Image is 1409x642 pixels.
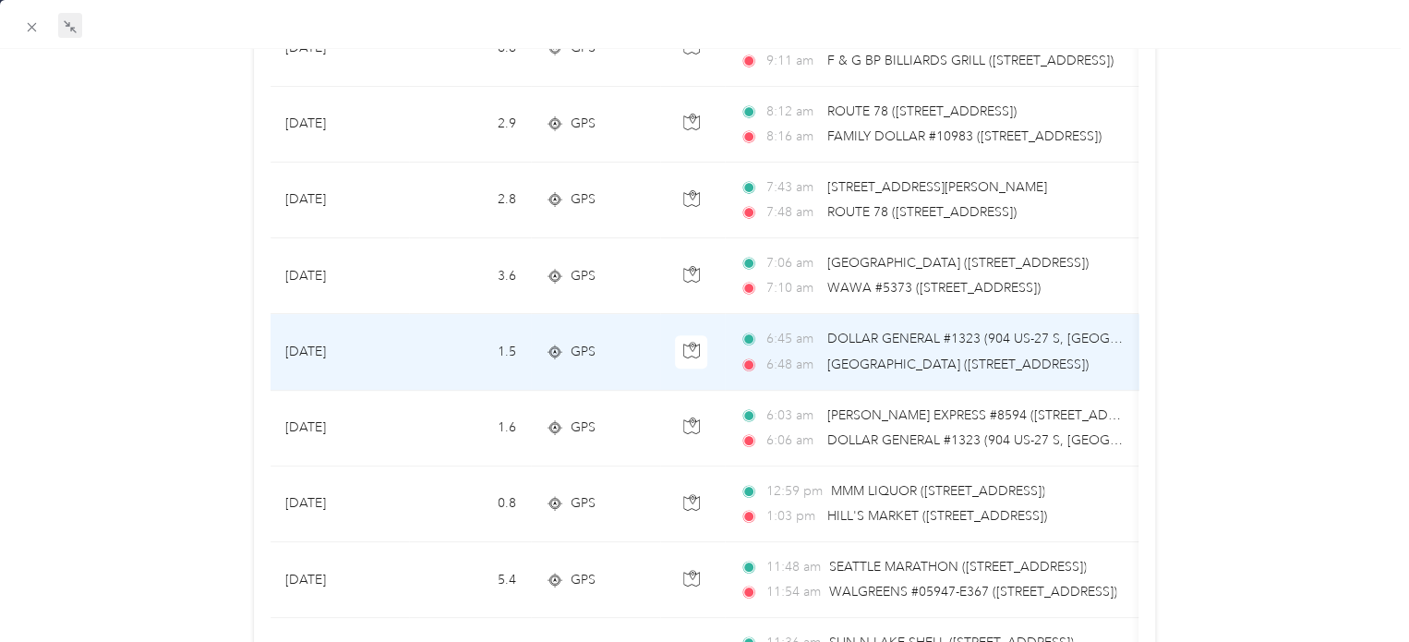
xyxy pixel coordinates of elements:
[766,557,821,577] span: 11:48 am
[766,506,819,527] span: 1:03 pm
[571,342,596,362] span: GPS
[766,582,821,602] span: 11:54 am
[1306,539,1409,642] iframe: Everlance-gr Chat Button Frame
[827,331,1344,346] span: DOLLAR GENERAL #1323 (904 US-27 S, [GEOGRAPHIC_DATA], [GEOGRAPHIC_DATA])
[827,255,1089,271] span: [GEOGRAPHIC_DATA] ([STREET_ADDRESS])
[571,493,596,514] span: GPS
[409,542,531,618] td: 5.4
[830,483,1044,499] span: MMM LIQUOR ([STREET_ADDRESS])
[571,189,596,210] span: GPS
[571,418,596,438] span: GPS
[409,466,531,542] td: 0.8
[766,102,819,122] span: 8:12 am
[827,407,1155,423] span: [PERSON_NAME] EXPRESS #8594 ([STREET_ADDRESS])
[409,238,531,314] td: 3.6
[827,53,1114,68] span: F & G BP BILLIARDS GRILL ([STREET_ADDRESS])
[827,204,1017,220] span: ROUTE 78 ([STREET_ADDRESS])
[766,329,819,349] span: 6:45 am
[271,87,409,163] td: [DATE]
[827,128,1102,144] span: FAMILY DOLLAR #10983 ([STREET_ADDRESS])
[409,314,531,390] td: 1.5
[271,542,409,618] td: [DATE]
[827,508,1047,524] span: HILL'S MARKET ([STREET_ADDRESS])
[766,177,819,198] span: 7:43 am
[271,391,409,466] td: [DATE]
[827,357,1089,372] span: [GEOGRAPHIC_DATA] ([STREET_ADDRESS])
[766,355,819,375] span: 6:48 am
[766,481,823,502] span: 12:59 pm
[827,179,1047,195] span: [STREET_ADDRESS][PERSON_NAME]
[827,280,1041,296] span: WAWA #5373 ([STREET_ADDRESS])
[766,406,819,426] span: 6:03 am
[766,51,819,71] span: 9:11 am
[766,278,819,298] span: 7:10 am
[766,430,819,451] span: 6:06 am
[271,10,409,86] td: [DATE]
[409,10,531,86] td: 6.6
[766,202,819,223] span: 7:48 am
[271,466,409,542] td: [DATE]
[271,163,409,238] td: [DATE]
[409,163,531,238] td: 2.8
[766,127,819,147] span: 8:16 am
[571,114,596,134] span: GPS
[271,238,409,314] td: [DATE]
[828,584,1116,600] span: WALGREENS #05947-E367 ([STREET_ADDRESS])
[409,391,531,466] td: 1.6
[409,87,531,163] td: 2.9
[571,570,596,590] span: GPS
[827,432,1344,448] span: DOLLAR GENERAL #1323 (904 US-27 S, [GEOGRAPHIC_DATA], [GEOGRAPHIC_DATA])
[271,314,409,390] td: [DATE]
[571,266,596,286] span: GPS
[766,253,819,273] span: 7:06 am
[828,559,1086,575] span: SEATTLE MARATHON ([STREET_ADDRESS])
[827,103,1017,119] span: ROUTE 78 ([STREET_ADDRESS])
